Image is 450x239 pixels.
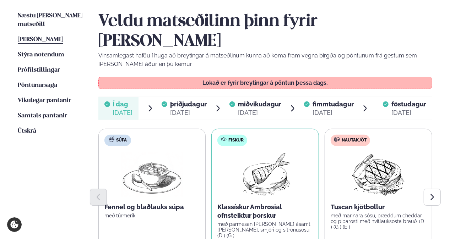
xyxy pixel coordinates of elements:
[98,12,433,51] h2: Veldu matseðilinn þinn fyrir [PERSON_NAME]
[18,51,64,59] a: Stýra notendum
[217,203,313,220] p: Klassískur Ambrosial ofnsteiktur þorskur
[18,13,82,27] span: Næstu [PERSON_NAME] matseðill
[104,213,200,218] p: með túrmerik
[217,221,313,238] p: með parmesan [PERSON_NAME] ásamt [PERSON_NAME], smjöri og sítrónusósu (D ) (G )
[113,109,133,117] div: [DATE]
[228,138,244,143] span: Fiskur
[234,152,297,197] img: Fish.png
[18,82,57,88] span: Pöntunarsaga
[18,12,84,29] a: Næstu [PERSON_NAME] matseðill
[342,138,367,143] span: Nautakjöt
[109,137,114,142] img: soup.svg
[170,100,207,108] span: þriðjudagur
[90,189,107,206] button: Previous slide
[18,52,64,58] span: Stýra notendum
[331,213,426,230] p: með marinara sósu, bræddum cheddar og piparosti með hvítlauksosta brauði (D ) (G ) (E )
[391,100,426,108] span: föstudagur
[18,112,67,120] a: Samtals pantanir
[104,203,200,211] p: Fennel og blaðlauks súpa
[18,35,63,44] a: [PERSON_NAME]
[18,81,57,90] a: Pöntunarsaga
[18,66,60,74] a: Prófílstillingar
[113,100,133,109] span: Í dag
[121,152,183,197] img: Soup.png
[116,138,127,143] span: Súpa
[313,109,354,117] div: [DATE]
[98,51,433,68] p: Vinsamlegast hafðu í huga að breytingar á matseðlinum kunna að koma fram vegna birgða og pöntunum...
[18,67,60,73] span: Prófílstillingar
[18,113,67,119] span: Samtals pantanir
[238,109,281,117] div: [DATE]
[170,109,207,117] div: [DATE]
[18,127,36,135] a: Útskrá
[313,100,354,108] span: fimmtudagur
[424,189,441,206] button: Next slide
[331,203,426,211] p: Tuscan kjötbollur
[18,96,71,105] a: Vikulegar pantanir
[391,109,426,117] div: [DATE]
[7,217,22,232] a: Cookie settings
[18,128,36,134] span: Útskrá
[18,98,71,104] span: Vikulegar pantanir
[221,137,227,142] img: fish.svg
[334,137,340,142] img: beef.svg
[347,152,410,197] img: Beef-Meat.png
[18,37,63,43] span: [PERSON_NAME]
[105,80,425,86] p: Lokað er fyrir breytingar á pöntun þessa dags.
[238,100,281,108] span: miðvikudagur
